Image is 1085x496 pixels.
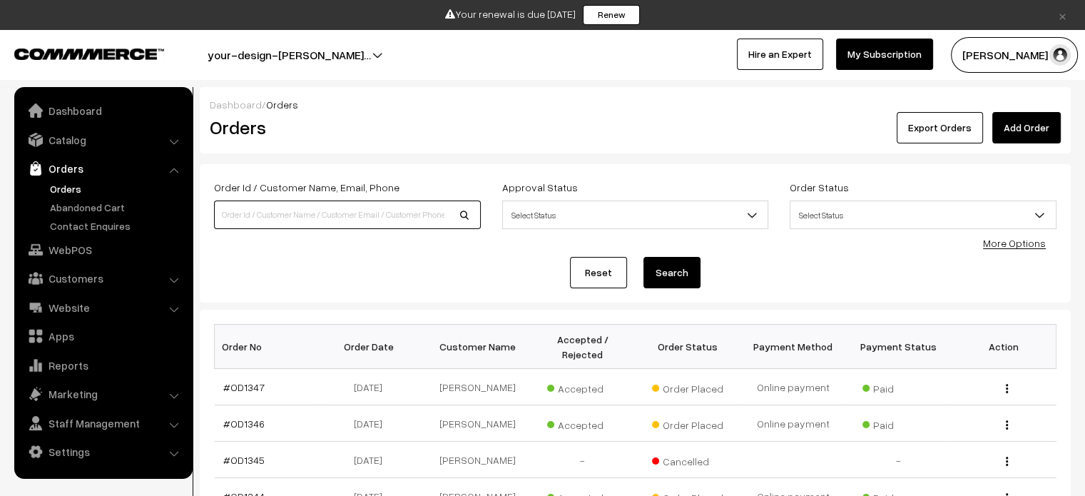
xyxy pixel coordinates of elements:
[46,181,188,196] a: Orders
[983,237,1046,249] a: More Options
[158,37,421,73] button: your-design-[PERSON_NAME]…
[320,442,425,478] td: [DATE]
[636,325,741,369] th: Order Status
[502,201,769,229] span: Select Status
[18,295,188,320] a: Website
[223,417,265,430] a: #OD1346
[5,5,1080,25] div: Your renewal is due [DATE]
[951,37,1078,73] button: [PERSON_NAME] N.P
[425,325,531,369] th: Customer Name
[790,180,849,195] label: Order Status
[862,414,934,432] span: Paid
[652,378,723,396] span: Order Placed
[737,39,823,70] a: Hire an Expert
[18,127,188,153] a: Catalog
[530,442,636,478] td: -
[530,325,636,369] th: Accepted / Rejected
[790,201,1056,229] span: Select Status
[790,203,1056,228] span: Select Status
[210,97,1061,112] div: /
[846,442,952,478] td: -
[266,98,298,111] span: Orders
[1006,384,1008,393] img: Menu
[1006,420,1008,430] img: Menu
[583,5,640,25] a: Renew
[18,98,188,123] a: Dashboard
[214,180,399,195] label: Order Id / Customer Name, Email, Phone
[320,405,425,442] td: [DATE]
[547,378,618,396] span: Accepted
[502,180,578,195] label: Approval Status
[223,454,265,466] a: #OD1345
[14,49,164,59] img: COMMMERCE
[740,369,846,405] td: Online payment
[897,112,983,143] button: Export Orders
[1006,457,1008,466] img: Menu
[740,405,846,442] td: Online payment
[18,410,188,436] a: Staff Management
[18,237,188,263] a: WebPOS
[18,439,188,465] a: Settings
[46,200,188,215] a: Abandoned Cart
[862,378,934,396] span: Paid
[18,323,188,349] a: Apps
[210,98,262,111] a: Dashboard
[210,116,479,138] h2: Orders
[214,201,481,229] input: Order Id / Customer Name / Customer Email / Customer Phone
[951,325,1056,369] th: Action
[46,218,188,233] a: Contact Enquires
[18,265,188,291] a: Customers
[320,369,425,405] td: [DATE]
[320,325,425,369] th: Order Date
[425,442,531,478] td: [PERSON_NAME]
[836,39,933,70] a: My Subscription
[215,325,320,369] th: Order No
[18,381,188,407] a: Marketing
[18,156,188,181] a: Orders
[18,353,188,378] a: Reports
[1053,6,1072,24] a: ×
[14,44,139,61] a: COMMMERCE
[643,257,701,288] button: Search
[992,112,1061,143] a: Add Order
[547,414,618,432] span: Accepted
[503,203,768,228] span: Select Status
[740,325,846,369] th: Payment Method
[652,450,723,469] span: Cancelled
[1049,44,1071,66] img: user
[223,381,265,393] a: #OD1347
[846,325,952,369] th: Payment Status
[570,257,627,288] a: Reset
[425,369,531,405] td: [PERSON_NAME]
[425,405,531,442] td: [PERSON_NAME]
[652,414,723,432] span: Order Placed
